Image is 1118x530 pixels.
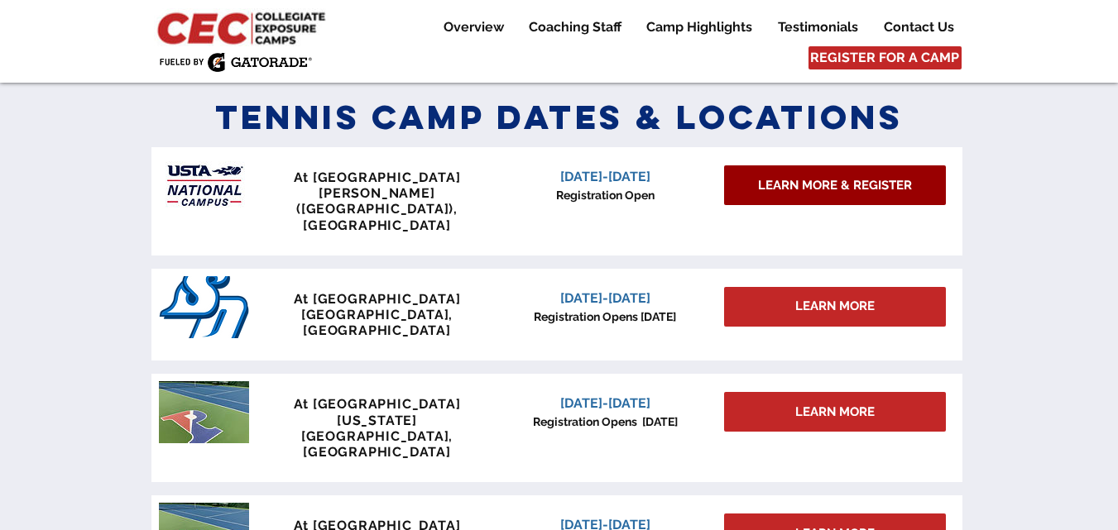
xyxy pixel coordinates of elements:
span: [DATE]-[DATE] [560,290,650,306]
span: REGISTER FOR A CAMP [810,49,959,67]
span: LEARN MORE [795,403,875,421]
a: LEARN MORE & REGISTER [724,165,946,205]
p: Camp Highlights [638,17,761,37]
span: At [GEOGRAPHIC_DATA][US_STATE] [294,396,461,427]
a: REGISTER FOR A CAMP [809,46,962,69]
span: [DATE]-[DATE] [560,395,650,411]
div: LEARN MORE [724,287,946,327]
span: Registration Opens [DATE] [533,415,678,428]
p: Contact Us [876,17,962,37]
a: Testimonials [765,17,871,37]
span: At [GEOGRAPHIC_DATA] [294,170,461,185]
img: CEC Logo Primary_edited.jpg [154,8,333,46]
p: Testimonials [770,17,866,37]
img: penn tennis courts with logo.jpeg [159,381,249,443]
a: Camp Highlights [634,17,765,37]
img: Fueled by Gatorade.png [159,52,312,72]
span: At [GEOGRAPHIC_DATA] [294,291,461,307]
span: Tennis Camp Dates & Locations [215,96,904,138]
span: [GEOGRAPHIC_DATA], [GEOGRAPHIC_DATA] [301,428,453,460]
a: Contact Us [871,17,966,37]
span: [PERSON_NAME] ([GEOGRAPHIC_DATA]), [GEOGRAPHIC_DATA] [296,185,458,232]
p: Overview [435,17,512,37]
a: Overview [431,17,516,37]
span: LEARN MORE & REGISTER [758,177,912,194]
nav: Site [419,17,966,37]
img: USTA Campus image_edited.jpg [159,155,249,217]
span: Registration Open [556,189,655,202]
img: San_Diego_Toreros_logo.png [159,276,249,338]
span: LEARN MORE [795,298,875,315]
a: Coaching Staff [516,17,633,37]
span: Registration Opens [DATE] [534,310,676,323]
p: Coaching Staff [521,17,630,37]
span: [DATE]-[DATE] [560,169,650,184]
span: [GEOGRAPHIC_DATA], [GEOGRAPHIC_DATA] [301,307,453,338]
a: LEARN MORE [724,392,946,432]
